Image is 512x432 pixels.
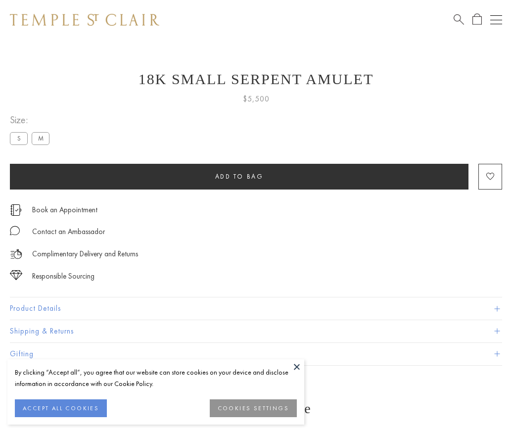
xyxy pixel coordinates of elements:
[10,343,502,365] button: Gifting
[32,270,94,283] div: Responsible Sourcing
[472,13,482,26] a: Open Shopping Bag
[490,14,502,26] button: Open navigation
[32,248,138,260] p: Complimentary Delivery and Returns
[454,13,464,26] a: Search
[210,399,297,417] button: COOKIES SETTINGS
[243,93,270,105] span: $5,500
[10,297,502,320] button: Product Details
[10,71,502,88] h1: 18K Small Serpent Amulet
[32,132,49,144] label: M
[10,164,468,190] button: Add to bag
[10,320,502,342] button: Shipping & Returns
[10,14,159,26] img: Temple St. Clair
[10,248,22,260] img: icon_delivery.svg
[215,172,264,181] span: Add to bag
[10,112,53,128] span: Size:
[32,226,105,238] div: Contact an Ambassador
[32,204,97,215] a: Book an Appointment
[10,226,20,236] img: MessageIcon-01_2.svg
[15,399,107,417] button: ACCEPT ALL COOKIES
[15,367,297,389] div: By clicking “Accept all”, you agree that our website can store cookies on your device and disclos...
[10,270,22,280] img: icon_sourcing.svg
[10,204,22,216] img: icon_appointment.svg
[10,132,28,144] label: S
